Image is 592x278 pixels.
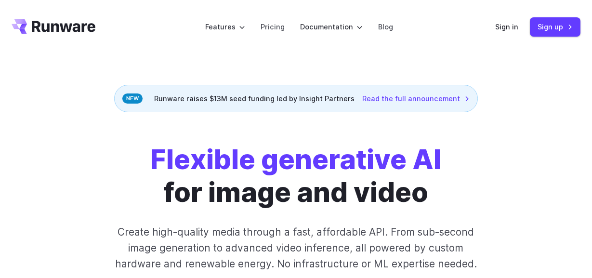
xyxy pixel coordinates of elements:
label: Features [205,21,245,32]
a: Sign up [530,17,580,36]
p: Create high-quality media through a fast, affordable API. From sub-second image generation to adv... [114,224,478,272]
label: Documentation [300,21,363,32]
a: Read the full announcement [362,93,470,104]
strong: Flexible generative AI [150,143,441,176]
div: Runware raises $13M seed funding led by Insight Partners [114,85,478,112]
h1: for image and video [150,143,441,209]
a: Go to / [12,19,95,34]
a: Blog [378,21,393,32]
a: Pricing [261,21,285,32]
a: Sign in [495,21,518,32]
